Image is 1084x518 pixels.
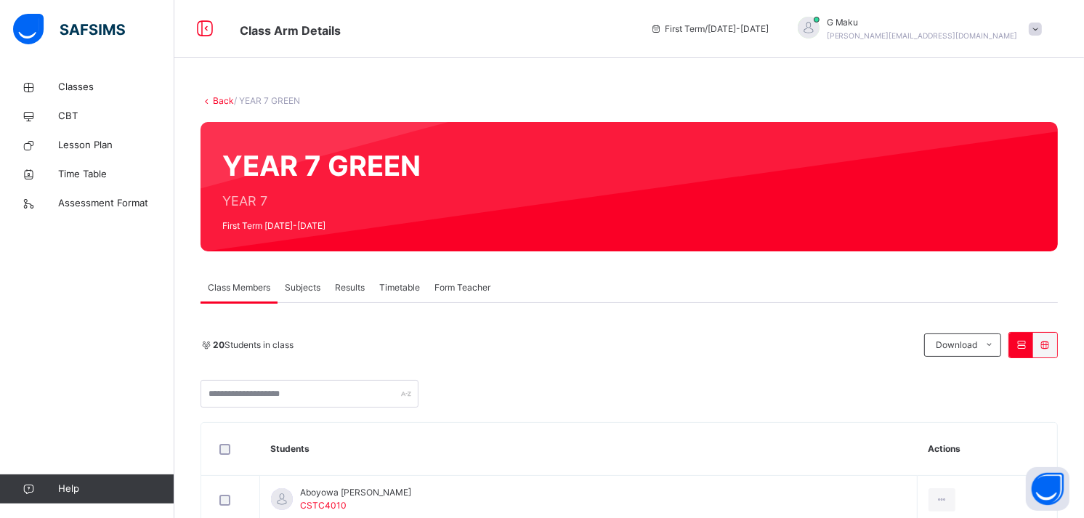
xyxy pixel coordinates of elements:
span: Time Table [58,167,174,182]
span: [PERSON_NAME][EMAIL_ADDRESS][DOMAIN_NAME] [827,31,1018,40]
span: Lesson Plan [58,138,174,153]
span: Subjects [285,281,320,294]
th: Actions [917,423,1057,476]
span: Assessment Format [58,196,174,211]
img: safsims [13,14,125,44]
span: Download [936,339,977,352]
span: Class Arm Details [240,23,341,38]
span: Classes [58,80,174,94]
span: Aboyowa [PERSON_NAME] [300,486,411,499]
span: G Maku [827,16,1018,29]
b: 20 [213,339,225,350]
a: Back [213,95,234,106]
span: Help [58,482,174,496]
span: Students in class [213,339,294,352]
span: CSTC4010 [300,500,347,511]
button: Open asap [1026,467,1069,511]
div: GMaku [783,16,1049,42]
span: Form Teacher [434,281,490,294]
span: CBT [58,109,174,124]
span: Class Members [208,281,270,294]
span: / YEAR 7 GREEN [234,95,300,106]
span: Timetable [379,281,420,294]
span: session/term information [650,23,769,36]
th: Students [260,423,918,476]
span: Results [335,281,365,294]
